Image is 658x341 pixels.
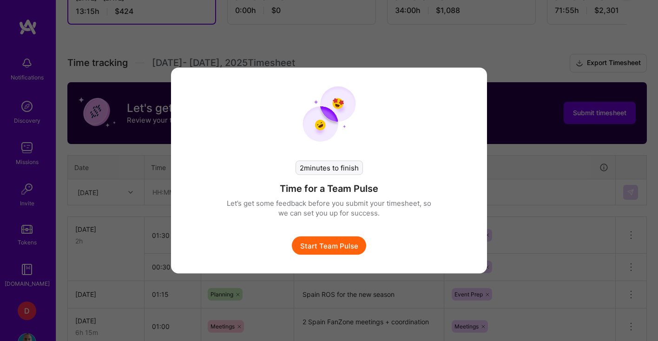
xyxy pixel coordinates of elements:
h4: Time for a Team Pulse [280,183,378,195]
button: Start Team Pulse [292,236,366,255]
div: modal [171,68,487,274]
p: Let’s get some feedback before you submit your timesheet, so we can set you up for success. [227,198,431,218]
img: team pulse start [303,86,356,142]
div: 2 minutes to finish [296,161,363,175]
